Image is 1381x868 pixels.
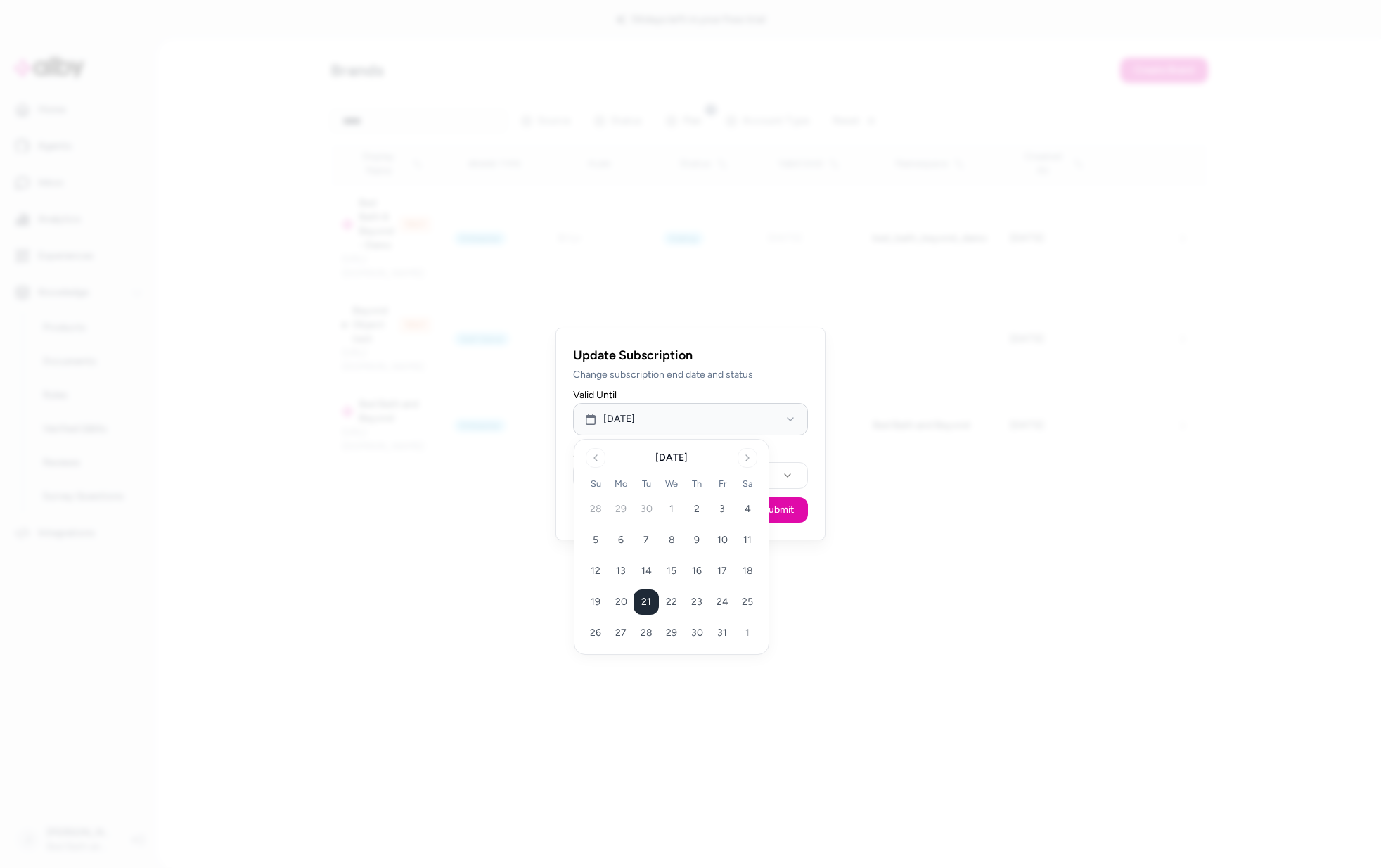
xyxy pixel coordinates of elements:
[709,476,735,491] th: Friday
[735,528,760,553] button: 11
[709,559,735,584] button: 17
[583,497,608,522] button: 28
[608,476,634,491] th: Monday
[608,497,634,522] button: 29
[583,620,608,646] button: 26
[583,476,608,491] th: Sunday
[735,589,760,615] button: 25
[709,528,735,553] button: 10
[634,620,659,646] button: 28
[583,528,608,553] button: 5
[608,589,634,615] button: 20
[573,449,808,459] label: Subscription Status
[684,476,709,491] th: Thursday
[573,390,808,400] label: Valid Until
[735,559,760,584] button: 18
[684,620,709,646] button: 30
[659,559,684,584] button: 15
[659,476,684,491] th: Wednesday
[603,412,635,426] span: [DATE]
[709,497,735,522] button: 3
[684,497,709,522] button: 2
[659,497,684,522] button: 1
[583,589,608,615] button: 19
[738,448,757,468] button: Go to next month
[608,620,634,646] button: 27
[634,589,659,615] button: 21
[735,476,760,491] th: Saturday
[748,497,808,523] button: Submit
[634,559,659,584] button: 14
[659,528,684,553] button: 8
[573,462,808,489] button: trialing
[634,528,659,553] button: 7
[573,368,808,382] p: Change subscription end date and status
[634,497,659,522] button: 30
[586,448,605,468] button: Go to previous month
[573,403,808,435] button: [DATE]
[583,559,608,584] button: 12
[573,345,808,365] h2: Update Subscription
[608,559,634,584] button: 13
[655,451,688,465] div: [DATE]
[684,589,709,615] button: 23
[684,528,709,553] button: 9
[608,528,634,553] button: 6
[735,497,760,522] button: 4
[709,620,735,646] button: 31
[709,589,735,615] button: 24
[659,620,684,646] button: 29
[735,620,760,646] button: 1
[634,476,659,491] th: Tuesday
[684,559,709,584] button: 16
[659,589,684,615] button: 22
